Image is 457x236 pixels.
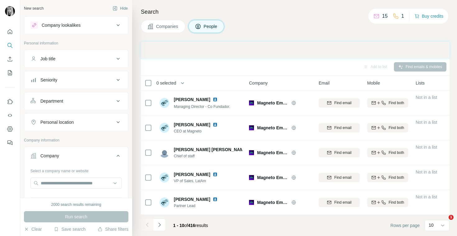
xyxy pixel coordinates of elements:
[213,122,218,127] img: LinkedIn logo
[159,197,169,207] img: Avatar
[213,172,218,177] img: LinkedIn logo
[5,40,15,51] button: Search
[449,215,454,220] span: 1
[174,146,248,153] span: [PERSON_NAME] [PERSON_NAME]
[42,22,81,28] div: Company lookalikes
[319,173,360,182] button: Find email
[257,150,288,156] span: Magneto Empleos
[156,23,179,30] span: Companies
[436,215,451,230] iframe: Intercom live chat
[367,173,408,182] button: Find both
[174,171,210,178] span: [PERSON_NAME]
[249,200,254,205] img: Logo of Magneto Empleos
[40,56,55,62] div: Job title
[334,100,351,106] span: Find email
[257,199,288,206] span: Magneto Empleos
[389,125,404,131] span: Find both
[159,173,169,183] img: Avatar
[334,150,351,155] span: Find email
[334,175,351,180] span: Find email
[24,51,128,66] button: Job title
[319,80,330,86] span: Email
[54,226,85,232] button: Save search
[141,42,450,58] iframe: Banner
[367,198,408,207] button: Find both
[204,23,218,30] span: People
[184,223,188,228] span: of
[249,125,254,130] img: Logo of Magneto Empleos
[173,223,208,228] span: results
[257,125,288,131] span: Magneto Empleos
[153,219,166,231] button: Navigate to next page
[416,145,437,150] span: Not in a list
[24,137,128,143] p: Company information
[174,96,210,103] span: [PERSON_NAME]
[174,153,242,159] span: Chief of staff
[24,94,128,109] button: Department
[5,96,15,107] button: Use Surfe on LinkedIn
[108,4,132,13] button: Hide
[5,110,15,121] button: Use Surfe API
[319,148,360,157] button: Find email
[174,128,220,134] span: CEO at Magneto
[40,98,63,104] div: Department
[5,123,15,135] button: Dashboard
[416,169,437,174] span: Not in a list
[5,67,15,78] button: My lists
[416,194,437,199] span: Not in a list
[429,222,434,228] p: 10
[416,120,437,125] span: Not in a list
[319,98,360,108] button: Find email
[40,119,74,125] div: Personal location
[213,197,218,202] img: LinkedIn logo
[5,6,15,16] img: Avatar
[174,122,210,127] span: [PERSON_NAME]
[51,202,101,207] div: 2000 search results remaining
[389,175,404,180] span: Find both
[24,72,128,87] button: Seniority
[156,80,176,86] span: 0 selected
[174,197,210,202] span: [PERSON_NAME]
[40,77,57,83] div: Seniority
[213,97,218,102] img: LinkedIn logo
[24,226,42,232] button: Clear
[414,12,443,21] button: Buy credits
[40,153,59,159] div: Company
[319,123,360,132] button: Find email
[188,223,195,228] span: 416
[401,12,404,20] p: 1
[5,137,15,148] button: Feedback
[159,148,169,158] img: Avatar
[174,203,220,209] span: Partner Lead
[5,53,15,65] button: Enrich CSV
[24,40,128,46] p: Personal information
[257,100,288,106] span: Magneto Empleos
[159,123,169,133] img: Avatar
[5,26,15,37] button: Quick start
[367,98,408,108] button: Find both
[141,7,450,16] h4: Search
[389,150,404,155] span: Find both
[367,123,408,132] button: Find both
[367,148,408,157] button: Find both
[390,222,420,229] span: Rows per page
[30,166,122,174] div: Select a company name or website
[249,80,268,86] span: Company
[24,6,44,11] div: New search
[24,115,128,130] button: Personal location
[249,100,254,105] img: Logo of Magneto Empleos
[382,12,388,20] p: 15
[416,80,425,86] span: Lists
[159,98,169,108] img: Avatar
[367,80,380,86] span: Mobile
[174,178,220,184] span: VP of Sales, LatAm
[319,198,360,207] button: Find email
[334,125,351,131] span: Find email
[389,200,404,205] span: Find both
[173,223,184,228] span: 1 - 10
[416,95,437,100] span: Not in a list
[24,148,128,166] button: Company
[249,175,254,180] img: Logo of Magneto Empleos
[174,104,230,109] span: Managing Director - Co Fundador.
[249,150,254,155] img: Logo of Magneto Empleos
